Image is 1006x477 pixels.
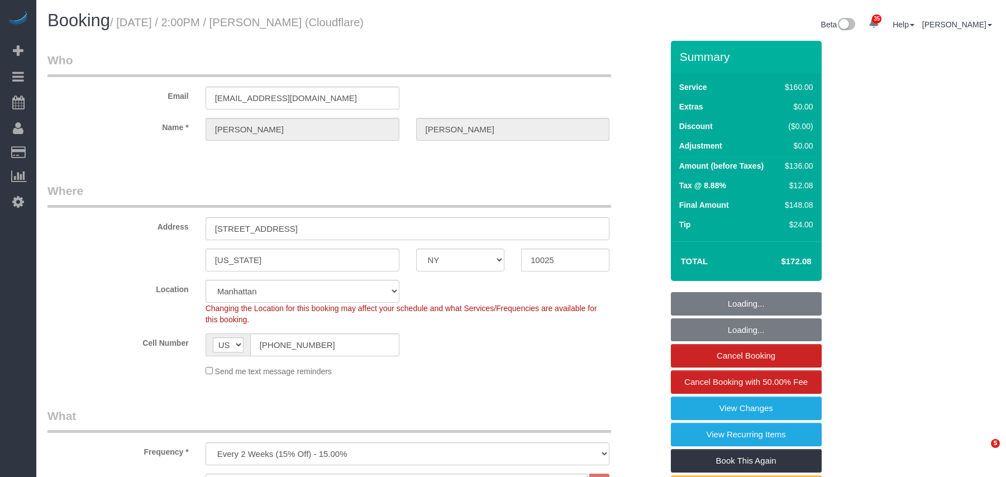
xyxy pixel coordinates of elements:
[206,118,399,141] input: First Name
[780,199,813,211] div: $148.08
[780,121,813,132] div: ($0.00)
[780,82,813,93] div: $160.00
[780,180,813,191] div: $12.08
[780,160,813,171] div: $136.00
[780,101,813,112] div: $0.00
[872,15,881,23] span: 35
[47,408,611,433] legend: What
[679,180,726,191] label: Tax @ 8.88%
[680,50,816,63] h3: Summary
[7,11,29,27] img: Automaid Logo
[671,370,822,394] a: Cancel Booking with 50.00% Fee
[679,160,764,171] label: Amount (before Taxes)
[39,87,197,102] label: Email
[821,20,856,29] a: Beta
[684,377,808,387] span: Cancel Booking with 50.00% Fee
[893,20,914,29] a: Help
[679,121,713,132] label: Discount
[679,199,729,211] label: Final Amount
[39,333,197,349] label: Cell Number
[968,439,995,466] iframe: Intercom live chat
[671,449,822,473] a: Book This Again
[679,82,707,93] label: Service
[681,256,708,266] strong: Total
[671,423,822,446] a: View Recurring Items
[39,442,197,457] label: Frequency *
[250,333,399,356] input: Cell Number
[39,118,197,133] label: Name *
[206,304,597,324] span: Changing the Location for this booking may affect your schedule and what Services/Frequencies are...
[206,87,399,109] input: Email
[671,397,822,420] a: View Changes
[39,217,197,232] label: Address
[416,118,610,141] input: Last Name
[991,439,1000,448] span: 5
[679,140,722,151] label: Adjustment
[206,249,399,271] input: City
[215,367,332,376] span: Send me text message reminders
[679,101,703,112] label: Extras
[671,344,822,368] a: Cancel Booking
[837,18,855,32] img: New interface
[679,219,691,230] label: Tip
[863,11,885,36] a: 35
[922,20,992,29] a: [PERSON_NAME]
[747,257,811,266] h4: $172.08
[47,183,611,208] legend: Where
[39,280,197,295] label: Location
[780,140,813,151] div: $0.00
[780,219,813,230] div: $24.00
[47,11,110,30] span: Booking
[47,52,611,77] legend: Who
[110,16,364,28] small: / [DATE] / 2:00PM / [PERSON_NAME] (Cloudflare)
[521,249,609,271] input: Zip Code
